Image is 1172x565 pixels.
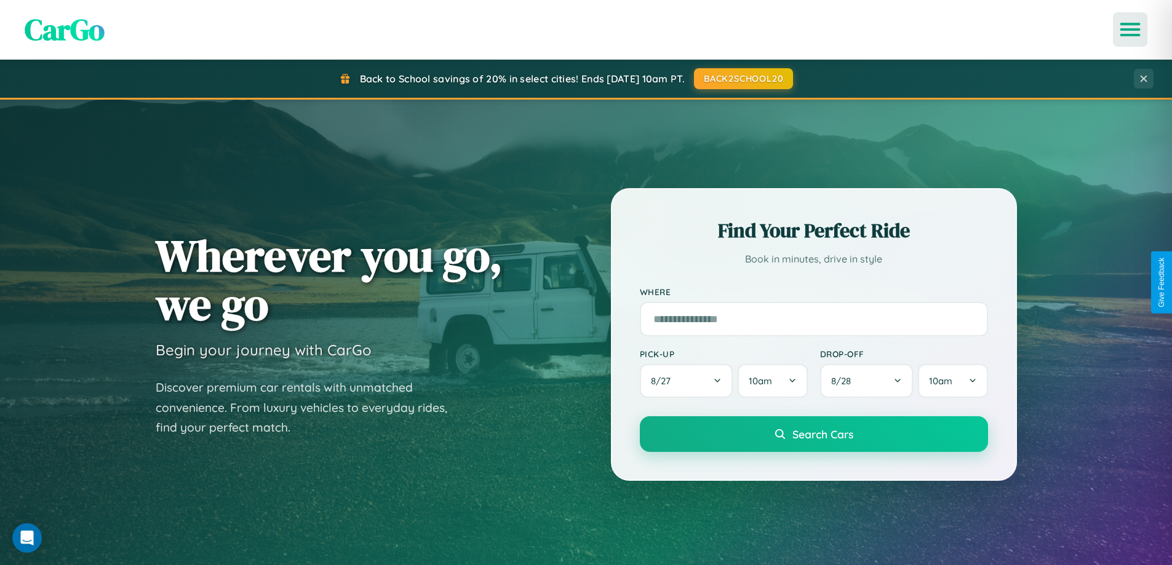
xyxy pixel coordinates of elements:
span: Back to School savings of 20% in select cities! Ends [DATE] 10am PT. [360,73,685,85]
h3: Begin your journey with CarGo [156,341,372,359]
button: 10am [918,364,987,398]
button: 10am [738,364,807,398]
span: 8 / 27 [651,375,677,387]
p: Discover premium car rentals with unmatched convenience. From luxury vehicles to everyday rides, ... [156,377,463,438]
button: Search Cars [640,416,988,452]
h1: Wherever you go, we go [156,231,503,328]
span: 10am [749,375,772,387]
button: BACK2SCHOOL20 [694,68,793,89]
label: Where [640,286,988,297]
div: Give Feedback [1157,258,1166,307]
span: Search Cars [792,427,853,441]
p: Book in minutes, drive in style [640,250,988,268]
label: Pick-up [640,349,808,359]
button: Open menu [1113,12,1147,47]
h2: Find Your Perfect Ride [640,217,988,244]
label: Drop-off [820,349,988,359]
button: 8/28 [820,364,914,398]
span: 8 / 28 [831,375,857,387]
div: Open Intercom Messenger [12,523,42,553]
button: 8/27 [640,364,733,398]
span: CarGo [25,9,105,50]
span: 10am [929,375,952,387]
